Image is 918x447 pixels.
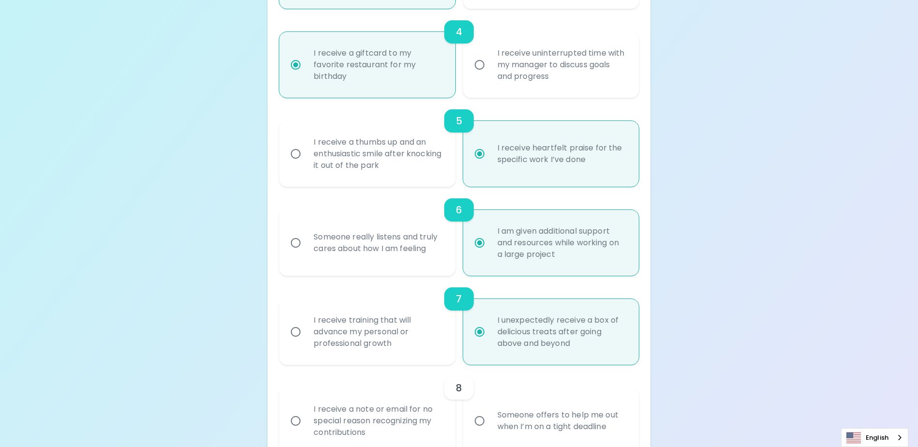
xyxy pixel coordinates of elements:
div: choice-group-check [279,98,638,187]
div: I receive a thumbs up and an enthusiastic smile after knocking it out of the park [306,125,450,183]
div: I am given additional support and resources while working on a large project [490,214,633,272]
h6: 6 [456,202,462,218]
h6: 4 [456,24,462,40]
div: I receive training that will advance my personal or professional growth [306,303,450,361]
h6: 5 [456,113,462,129]
div: choice-group-check [279,187,638,276]
h6: 7 [456,291,462,307]
div: Language [841,428,908,447]
div: I unexpectedly receive a box of delicious treats after going above and beyond [490,303,633,361]
h6: 8 [456,380,462,396]
div: Someone really listens and truly cares about how I am feeling [306,220,450,266]
div: Someone offers to help me out when I’m on a tight deadline [490,398,633,444]
div: I receive uninterrupted time with my manager to discuss goals and progress [490,36,633,94]
div: I receive heartfelt praise for the specific work I’ve done [490,131,633,177]
div: choice-group-check [279,276,638,365]
div: I receive a giftcard to my favorite restaurant for my birthday [306,36,450,94]
aside: Language selected: English [841,428,908,447]
a: English [842,429,908,447]
div: choice-group-check [279,9,638,98]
